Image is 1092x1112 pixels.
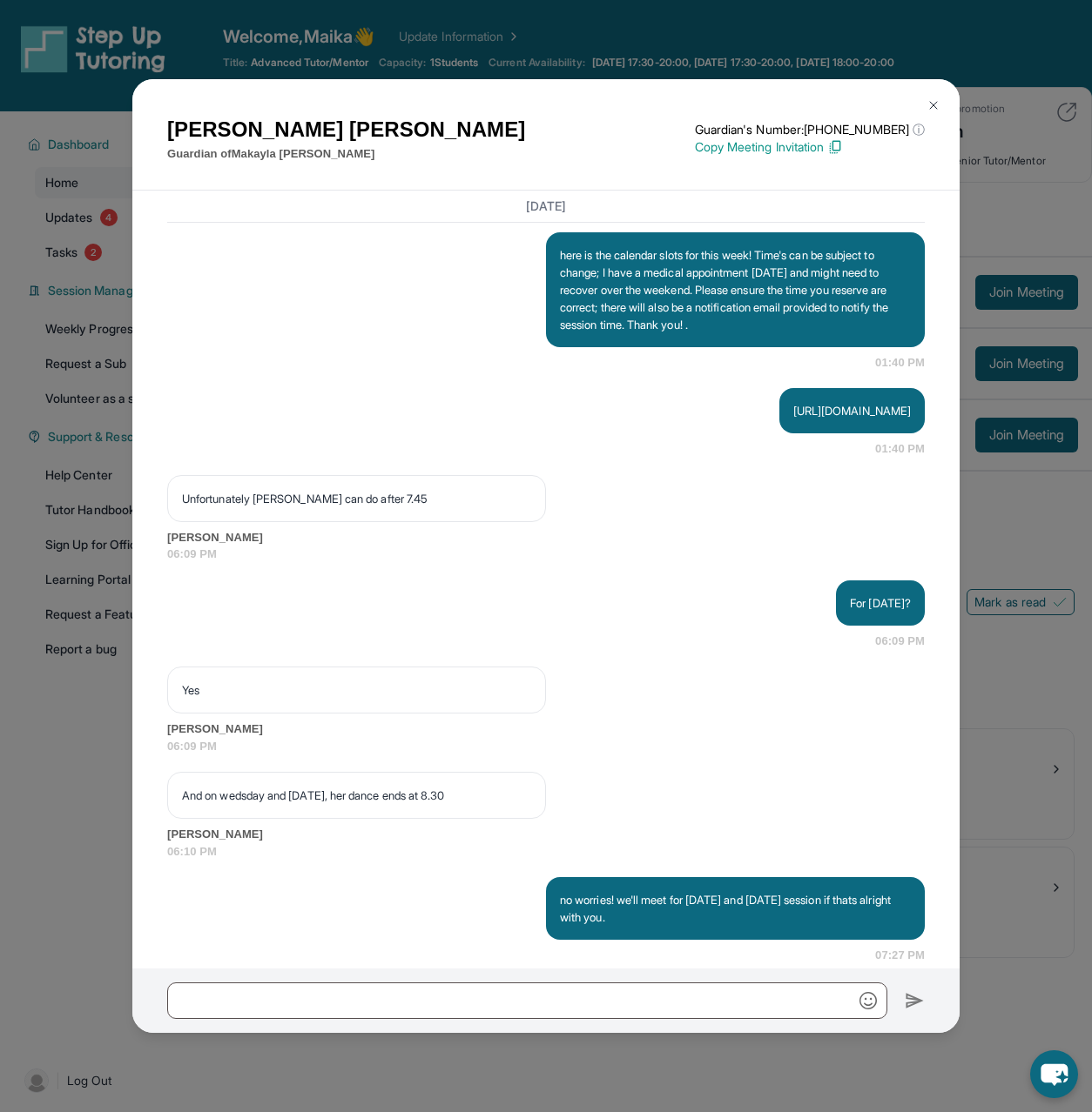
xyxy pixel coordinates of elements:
[167,738,925,755] span: 06:09 PM
[793,402,911,419] p: [URL][DOMAIN_NAME]
[182,681,531,699] p: Yes
[875,354,925,372] span: 01:40 PM
[927,98,940,112] img: Close Icon
[182,787,531,804] p: And on wedsday and [DATE], her dance ends at 8.30
[695,121,925,138] p: Guardian's Number: [PHONE_NUMBER]
[560,246,911,333] p: here is the calendar slots for this week! Time's can be subject to change; I have a medical appoi...
[850,594,911,612] p: For [DATE]?
[167,114,525,145] h1: [PERSON_NAME] [PERSON_NAME]
[167,843,925,861] span: 06:10 PM
[695,138,925,156] p: Copy Meeting Invitation
[167,826,925,843] span: [PERSON_NAME]
[913,121,925,138] span: ⓘ
[167,145,525,163] p: Guardian of Makayla [PERSON_NAME]
[167,529,925,546] span: [PERSON_NAME]
[875,633,925,650] span: 06:09 PM
[1030,1050,1078,1098] button: chat-button
[827,139,843,155] img: Copy Icon
[875,947,925,964] span: 07:27 PM
[167,720,925,738] span: [PERSON_NAME]
[905,990,925,1011] img: Send icon
[859,992,877,1009] img: Emoji
[167,198,925,215] h3: [DATE]
[167,546,925,563] span: 06:09 PM
[875,440,925,458] span: 01:40 PM
[182,490,531,507] p: Unfortunately [PERSON_NAME] can do after 7.45
[560,891,911,926] p: no worries! we'll meet for [DATE] and [DATE] session if thats alright with you.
